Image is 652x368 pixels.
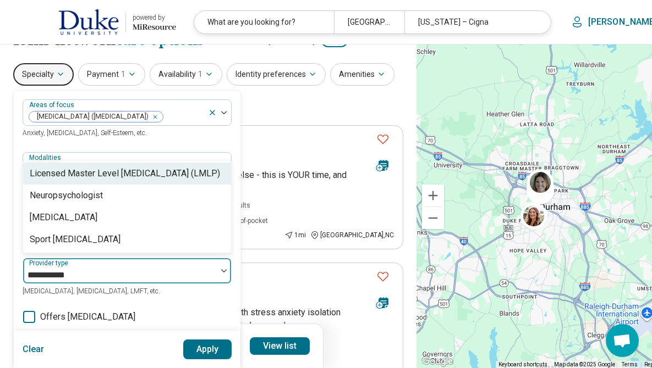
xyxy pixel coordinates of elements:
[284,230,306,240] div: 1 mi
[606,324,639,357] div: Open chat
[29,101,76,109] label: Areas of focus
[29,111,152,122] span: [MEDICAL_DATA] ([MEDICAL_DATA])
[227,216,268,226] span: Out-of-pocket
[133,13,176,23] div: powered by
[29,154,63,161] label: Modalities
[30,233,120,246] div: Sport [MEDICAL_DATA]
[150,63,222,86] button: Availability1
[250,337,310,355] a: View list
[422,185,444,207] button: Zoom in
[30,167,220,180] div: Licensed Master Level [MEDICAL_DATA] (LMLP)
[23,129,147,137] span: Anxiety, [MEDICAL_DATA], Self-Esteem, etc.
[194,11,334,34] div: What are you looking for?
[23,287,160,295] span: [MEDICAL_DATA], [MEDICAL_DATA], LMFT, etc.
[78,63,145,86] button: Payment1
[30,189,103,202] div: Neuropsychologist
[310,230,394,240] div: [GEOGRAPHIC_DATA] , NC
[23,339,45,359] button: Clear
[227,63,326,86] button: Identity preferences
[183,339,232,359] button: Apply
[404,11,544,34] div: [US_STATE] – Cigna
[29,259,70,267] label: Provider type
[40,310,135,324] span: Offers [MEDICAL_DATA]
[330,63,395,86] button: Amenities
[334,11,404,34] div: [GEOGRAPHIC_DATA], [GEOGRAPHIC_DATA]
[18,9,176,35] a: Duke Universitypowered by
[622,361,638,367] a: Terms (opens in new tab)
[422,207,444,229] button: Zoom out
[30,211,97,224] div: [MEDICAL_DATA]
[554,361,615,367] span: Map data ©2025 Google
[121,69,125,80] span: 1
[198,69,202,80] span: 1
[58,9,119,35] img: Duke University
[13,63,74,86] button: Specialty
[372,265,394,288] button: Favorite
[372,128,394,150] button: Favorite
